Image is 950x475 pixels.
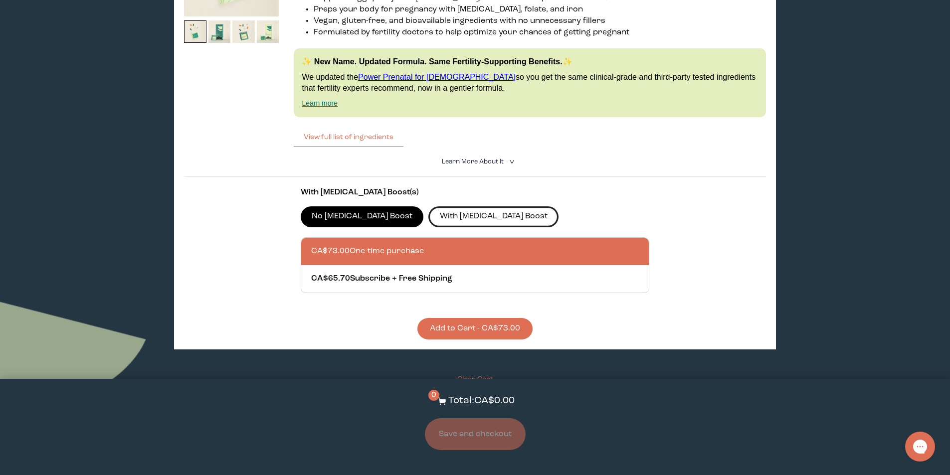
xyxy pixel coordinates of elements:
li: Preps your body for pregnancy with [MEDICAL_DATA], folate, and iron [314,4,765,15]
button: Clear Cart [457,374,493,388]
strong: ✨ New Name. Updated Formula. Same Fertility-Supporting Benefits.✨ [302,57,572,66]
li: Vegan, gluten-free, and bioavailable ingredients with no unnecessary fillers [314,15,765,27]
summary: Learn More About it < [442,157,509,166]
p: Total: CA$0.00 [448,394,515,408]
button: View full list of ingredients [294,127,403,147]
label: No [MEDICAL_DATA] Boost [301,206,424,227]
img: thumbnail image [208,20,231,43]
p: We updated the so you get the same clinical-grade and third-party tested ingredients that fertili... [302,72,758,94]
p: With [MEDICAL_DATA] Boost(s) [301,187,650,198]
iframe: Gorgias live chat messenger [900,428,940,465]
i: < [506,159,516,164]
li: Formulated by fertility doctors to help optimize your chances of getting pregnant [314,27,765,38]
a: Learn more [302,99,338,107]
img: thumbnail image [232,20,255,43]
button: Add to Cart - CA$73.00 [417,318,533,339]
img: thumbnail image [257,20,279,43]
span: 0 [428,390,439,401]
span: Learn More About it [442,158,504,165]
img: thumbnail image [184,20,206,43]
button: Save and checkout [425,418,526,450]
label: With [MEDICAL_DATA] Boost [428,206,559,227]
a: Power Prenatal for [DEMOGRAPHIC_DATA] [358,73,516,81]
